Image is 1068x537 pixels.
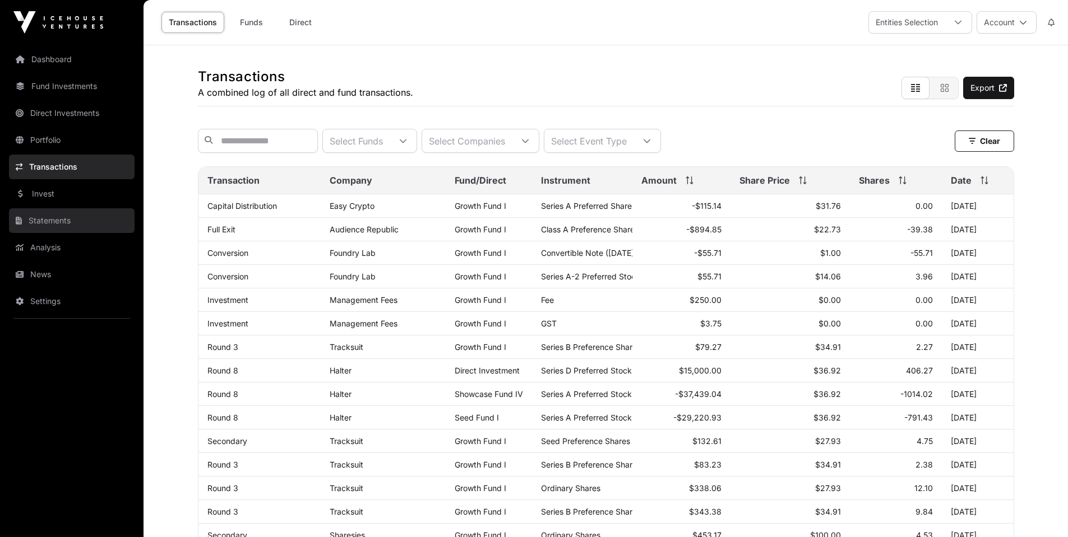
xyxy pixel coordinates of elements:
[9,289,135,314] a: Settings
[906,366,933,375] span: 406.27
[330,272,376,281] a: Foundry Lab
[9,128,135,152] a: Portfolio
[816,201,841,211] span: $31.76
[942,218,1014,241] td: [DATE]
[161,12,224,33] a: Transactions
[942,288,1014,312] td: [DATE]
[207,413,238,422] a: Round 8
[916,342,933,352] span: 2.27
[541,389,632,399] span: Series A Preferred Stock
[455,460,506,469] a: Growth Fund I
[541,342,641,352] span: Series B Preference Shares
[820,248,841,258] span: $1.00
[544,129,634,152] div: Select Event Type
[917,436,933,446] span: 4.75
[815,342,841,352] span: $34.91
[9,74,135,99] a: Fund Investments
[942,194,1014,218] td: [DATE]
[207,342,238,352] a: Round 3
[916,507,933,516] span: 9.84
[814,225,841,234] span: $22.73
[541,295,554,305] span: Fee
[942,406,1014,429] td: [DATE]
[330,342,363,352] a: Tracksuit
[455,319,506,328] a: Growth Fund I
[541,507,641,516] span: Series B Preference Shares
[632,241,731,265] td: -$55.71
[455,366,520,375] span: Direct Investment
[330,366,352,375] a: Halter
[330,295,437,305] p: Management Fees
[815,507,841,516] span: $34.91
[455,248,506,258] a: Growth Fund I
[977,11,1037,34] button: Account
[904,413,933,422] span: -791.43
[9,155,135,179] a: Transactions
[1012,483,1068,537] iframe: Chat Widget
[330,460,363,469] a: Tracksuit
[13,11,103,34] img: Icehouse Ventures Logo
[9,101,135,125] a: Direct Investments
[541,366,632,375] span: Series D Preferred Stock
[942,241,1014,265] td: [DATE]
[963,77,1014,99] a: Export
[815,483,841,493] span: $27.93
[330,389,352,399] a: Halter
[9,181,135,206] a: Invest
[541,225,639,234] span: Class A Preference Shares
[207,174,260,187] span: Transaction
[229,12,274,33] a: Funds
[330,507,363,516] a: Tracksuit
[916,272,933,281] span: 3.96
[910,248,933,258] span: -55.71
[207,483,238,493] a: Round 3
[323,129,390,152] div: Select Funds
[914,483,933,493] span: 12.10
[942,500,1014,524] td: [DATE]
[330,201,375,211] a: Easy Crypto
[9,235,135,260] a: Analysis
[813,366,841,375] span: $36.92
[9,262,135,287] a: News
[916,295,933,305] span: 0.00
[942,382,1014,406] td: [DATE]
[541,436,630,446] span: Seed Preference Shares
[632,477,731,500] td: $338.06
[541,413,632,422] span: Series A Preferred Stock
[942,312,1014,335] td: [DATE]
[632,312,731,335] td: $3.75
[632,218,731,241] td: -$894.85
[632,500,731,524] td: $343.38
[955,130,1014,152] button: Clear
[916,460,933,469] span: 2.38
[278,12,323,33] a: Direct
[541,174,590,187] span: Instrument
[9,47,135,72] a: Dashboard
[632,194,731,218] td: -$115.14
[330,413,352,422] a: Halter
[541,483,600,493] span: Ordinary Shares
[916,201,933,211] span: 0.00
[207,460,238,469] a: Round 3
[632,265,731,288] td: $55.71
[541,319,557,328] span: GST
[455,225,506,234] a: Growth Fund I
[330,436,363,446] a: Tracksuit
[859,174,890,187] span: Shares
[330,483,363,493] a: Tracksuit
[207,507,238,516] a: Round 3
[907,225,933,234] span: -39.38
[207,436,247,446] a: Secondary
[9,208,135,233] a: Statements
[819,295,841,305] span: $0.00
[330,248,376,258] a: Foundry Lab
[632,335,731,359] td: $79.27
[455,342,506,352] a: Growth Fund I
[207,319,248,328] a: Investment
[207,201,277,211] a: Capital Distribution
[455,295,506,305] a: Growth Fund I
[813,413,841,422] span: $36.92
[869,12,945,33] div: Entities Selection
[207,272,248,281] a: Conversion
